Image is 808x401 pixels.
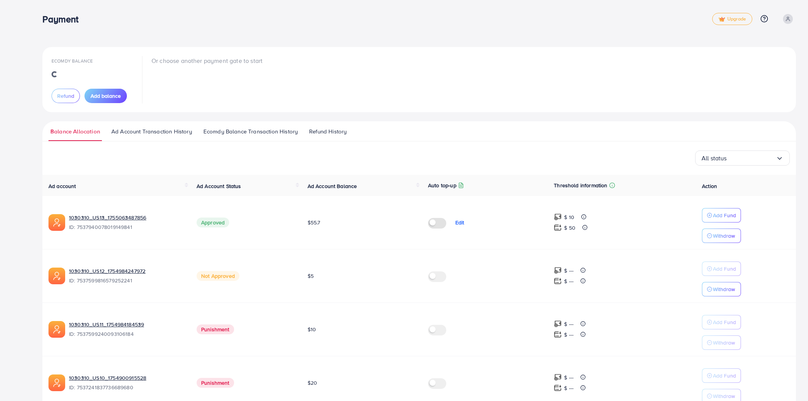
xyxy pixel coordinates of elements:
img: top-up amount [554,373,562,381]
input: Search for option [727,152,776,164]
p: $ 10 [564,213,574,222]
button: Add Fund [702,368,741,383]
p: Edit [455,218,464,227]
span: Not Approved [197,271,239,281]
span: Ad Account Balance [308,182,357,190]
img: top-up amount [554,266,562,274]
div: Search for option [695,150,790,166]
p: Withdraw [713,338,735,347]
p: $ --- [564,320,574,329]
button: Add balance [84,89,127,103]
p: Threshold information [554,181,607,190]
span: Add balance [91,92,121,100]
img: ic-ads-acc.e4c84228.svg [48,268,65,284]
div: <span class='underline'>1030310_US12_1754984247972</span></br>7537599816579252241 [69,267,184,285]
h3: Payment [42,14,84,25]
img: ic-ads-acc.e4c84228.svg [48,214,65,231]
a: 1030310_US11_1754984184539 [69,321,184,328]
div: <span class='underline'>1030310_US10_1754900915528</span></br>7537241837736689680 [69,374,184,392]
p: Auto top-up [428,181,456,190]
button: Add Fund [702,208,741,222]
img: top-up amount [554,384,562,392]
span: ID: 7537940078019149841 [69,223,184,231]
p: Withdraw [713,231,735,240]
p: Add Fund [713,318,736,327]
a: 1030310_US10_1754900915528 [69,374,184,382]
span: Refund [57,92,74,100]
a: 1030310_US12_1754984247972 [69,267,184,275]
p: Add Fund [713,211,736,220]
span: ID: 7537599240093106184 [69,330,184,338]
a: 1030310_US13_1755063487856 [69,214,184,221]
p: $ --- [564,384,574,393]
button: Withdraw [702,282,741,296]
span: Ad Account Transaction History [111,127,192,136]
span: $10 [308,326,316,333]
button: Withdraw [702,229,741,243]
span: ID: 7537599816579252241 [69,277,184,284]
span: $20 [308,379,317,387]
span: ID: 7537241837736689680 [69,384,184,391]
span: Ecomdy Balance [52,58,93,64]
span: $55.7 [308,219,320,226]
div: <span class='underline'>1030310_US11_1754984184539</span></br>7537599240093106184 [69,321,184,338]
img: top-up amount [554,213,562,221]
p: Add Fund [713,264,736,273]
span: Balance Allocation [50,127,100,136]
button: Add Fund [702,262,741,276]
p: Or choose another payment gate to start [152,56,263,65]
p: $ --- [564,277,574,286]
p: Add Fund [713,371,736,380]
span: Punishment [197,378,234,388]
p: $ 50 [564,223,575,232]
div: <span class='underline'>1030310_US13_1755063487856</span></br>7537940078019149841 [69,214,184,231]
span: Ad account [48,182,76,190]
button: Add Fund [702,315,741,329]
span: Upgrade [719,16,746,22]
img: top-up amount [554,277,562,285]
p: $ --- [564,373,574,382]
span: Approved [197,218,229,227]
span: Refund History [309,127,347,136]
p: $ --- [564,330,574,339]
p: $ --- [564,266,574,275]
img: tick [719,17,725,22]
button: Withdraw [702,335,741,350]
span: Ad Account Status [197,182,241,190]
img: top-up amount [554,331,562,338]
img: ic-ads-acc.e4c84228.svg [48,321,65,338]
img: top-up amount [554,320,562,328]
p: Withdraw [713,285,735,294]
span: Punishment [197,324,234,334]
span: $5 [308,272,314,280]
p: Withdraw [713,392,735,401]
span: Action [702,182,717,190]
img: ic-ads-acc.e4c84228.svg [48,374,65,391]
a: tickUpgrade [712,13,752,25]
span: All status [702,152,727,164]
button: Refund [52,89,80,103]
span: Ecomdy Balance Transaction History [203,127,298,136]
img: top-up amount [554,224,562,232]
